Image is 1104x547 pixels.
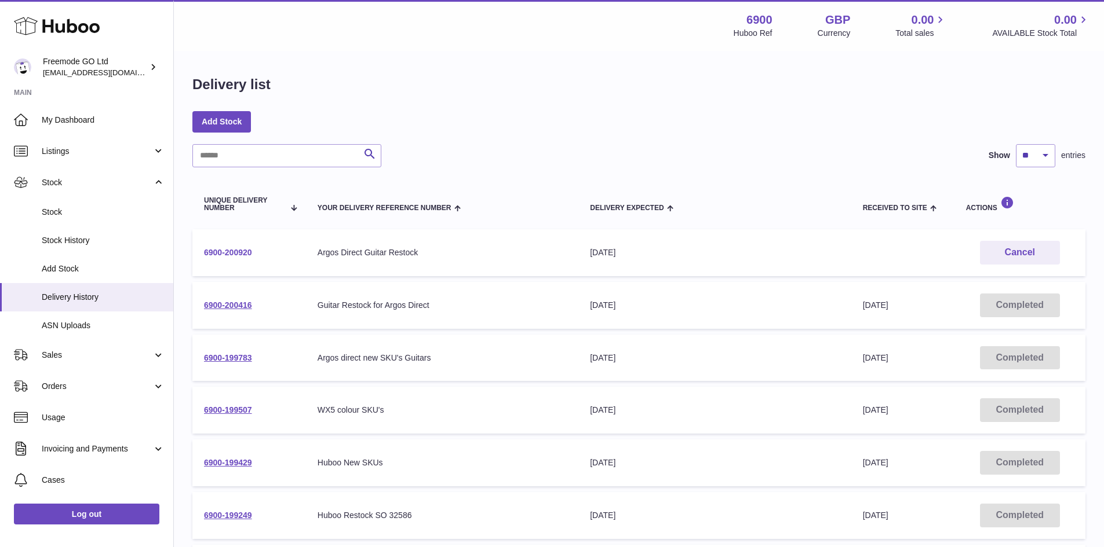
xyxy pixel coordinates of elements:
[14,504,159,524] a: Log out
[318,457,567,468] div: Huboo New SKUs
[895,28,947,39] span: Total sales
[14,58,31,76] img: internalAdmin-6900@internal.huboo.com
[863,353,888,362] span: [DATE]
[734,28,773,39] div: Huboo Ref
[318,353,567,364] div: Argos direct new SKU's Guitars
[863,204,927,212] span: Received to Site
[42,177,152,188] span: Stock
[590,300,839,311] div: [DATE]
[992,28,1090,39] span: AVAILABLE Stock Total
[42,412,165,423] span: Usage
[204,197,284,212] span: Unique Delivery Number
[43,68,170,77] span: [EMAIL_ADDRESS][DOMAIN_NAME]
[992,12,1090,39] a: 0.00 AVAILABLE Stock Total
[863,405,888,414] span: [DATE]
[895,12,947,39] a: 0.00 Total sales
[204,511,252,520] a: 6900-199249
[318,247,567,258] div: Argos Direct Guitar Restock
[590,353,839,364] div: [DATE]
[818,28,851,39] div: Currency
[204,405,252,414] a: 6900-199507
[912,12,934,28] span: 0.00
[863,458,888,467] span: [DATE]
[318,510,567,521] div: Huboo Restock SO 32586
[590,510,839,521] div: [DATE]
[42,235,165,246] span: Stock History
[42,381,152,392] span: Orders
[1061,150,1085,161] span: entries
[42,115,165,126] span: My Dashboard
[318,300,567,311] div: Guitar Restock for Argos Direct
[980,241,1060,265] button: Cancel
[43,56,147,78] div: Freemode GO Ltd
[204,248,252,257] a: 6900-200920
[42,292,165,303] span: Delivery History
[192,75,271,94] h1: Delivery list
[42,207,165,218] span: Stock
[863,300,888,310] span: [DATE]
[590,247,839,258] div: [DATE]
[590,204,664,212] span: Delivery Expected
[989,150,1010,161] label: Show
[42,443,152,454] span: Invoicing and Payments
[42,475,165,486] span: Cases
[318,405,567,416] div: WX5 colour SKU's
[1054,12,1077,28] span: 0.00
[863,511,888,520] span: [DATE]
[42,350,152,361] span: Sales
[746,12,773,28] strong: 6900
[192,111,251,132] a: Add Stock
[204,353,252,362] a: 6900-199783
[590,405,839,416] div: [DATE]
[590,457,839,468] div: [DATE]
[42,146,152,157] span: Listings
[42,263,165,274] span: Add Stock
[42,320,165,331] span: ASN Uploads
[966,196,1074,212] div: Actions
[318,204,451,212] span: Your Delivery Reference Number
[825,12,850,28] strong: GBP
[204,458,252,467] a: 6900-199429
[204,300,252,310] a: 6900-200416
